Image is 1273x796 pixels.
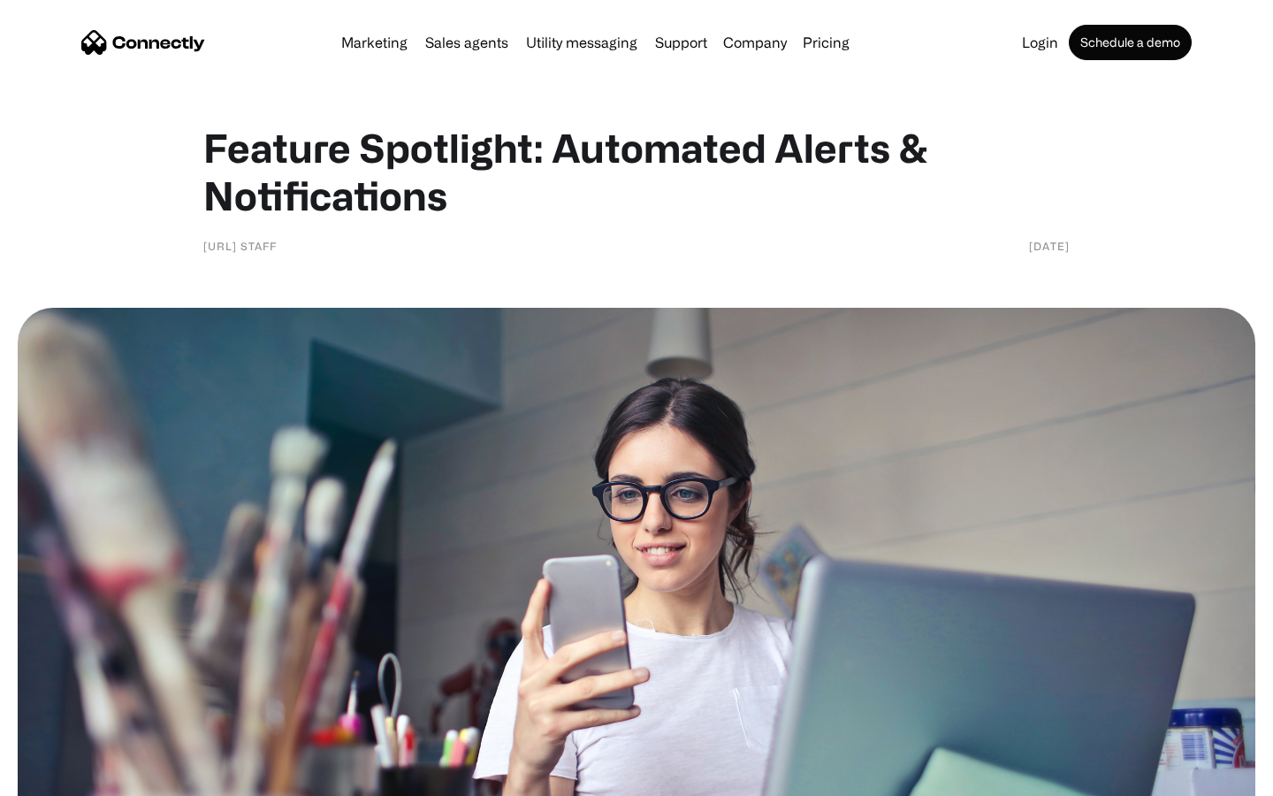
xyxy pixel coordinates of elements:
h1: Feature Spotlight: Automated Alerts & Notifications [203,124,1070,219]
a: Sales agents [418,35,515,50]
a: home [81,29,205,56]
div: Company [723,30,787,55]
a: Support [648,35,714,50]
aside: Language selected: English [18,765,106,790]
a: Utility messaging [519,35,644,50]
div: [URL] staff [203,237,277,255]
a: Pricing [796,35,857,50]
div: Company [718,30,792,55]
div: [DATE] [1029,237,1070,255]
a: Schedule a demo [1069,25,1192,60]
a: Login [1015,35,1065,50]
a: Marketing [334,35,415,50]
ul: Language list [35,765,106,790]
